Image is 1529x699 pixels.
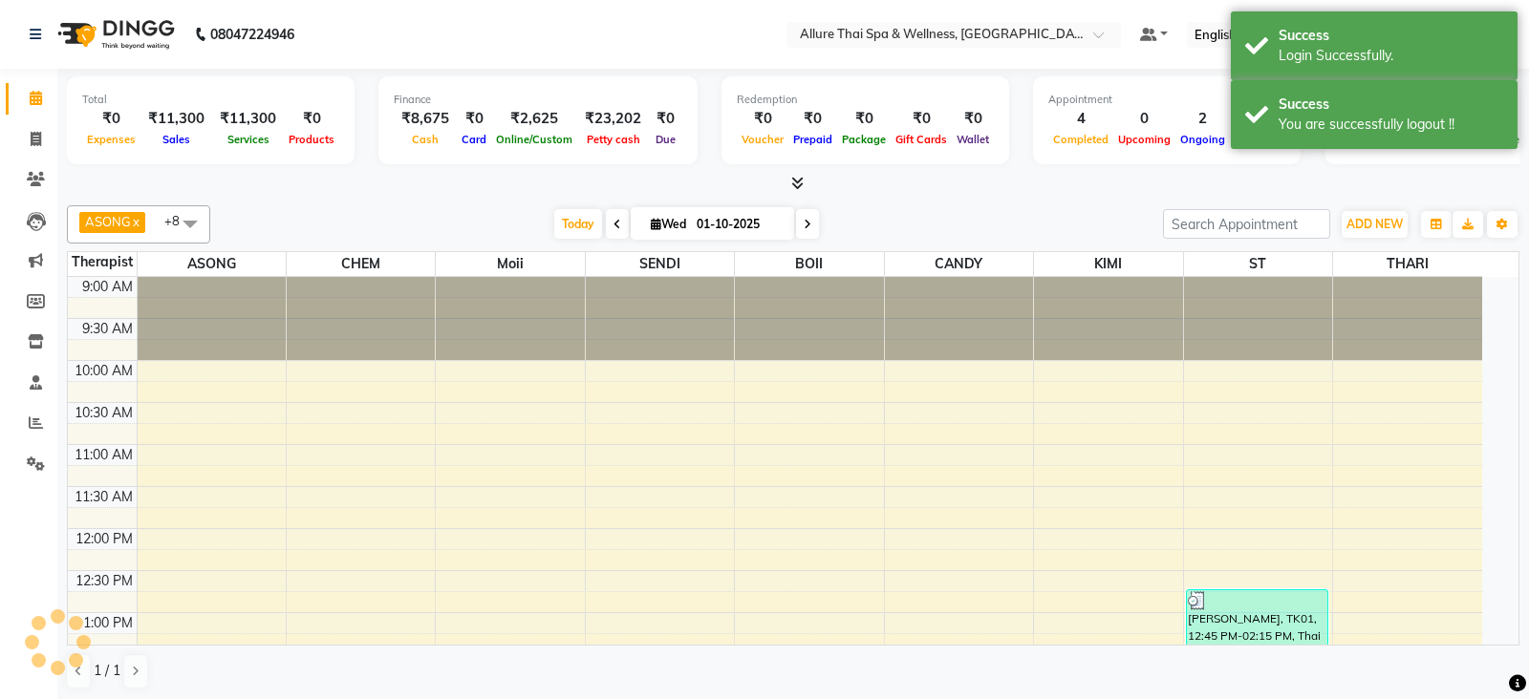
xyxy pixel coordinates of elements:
[78,277,137,297] div: 9:00 AM
[837,133,891,146] span: Package
[1342,211,1408,238] button: ADD NEW
[651,133,680,146] span: Due
[82,92,339,108] div: Total
[649,108,682,130] div: ₹0
[68,252,137,272] div: Therapist
[407,133,443,146] span: Cash
[554,209,602,239] span: Today
[1034,252,1182,276] span: KIMI
[82,133,140,146] span: Expenses
[78,319,137,339] div: 9:30 AM
[94,661,120,681] span: 1 / 1
[491,108,577,130] div: ₹2,625
[788,108,837,130] div: ₹0
[491,133,577,146] span: Online/Custom
[436,252,584,276] span: Moii
[212,108,284,130] div: ₹11,300
[577,108,649,130] div: ₹23,202
[646,217,691,231] span: Wed
[49,8,180,61] img: logo
[1175,133,1230,146] span: Ongoing
[131,214,140,229] a: x
[1175,108,1230,130] div: 2
[71,361,137,381] div: 10:00 AM
[457,108,491,130] div: ₹0
[952,133,994,146] span: Wallet
[284,133,339,146] span: Products
[1346,217,1403,231] span: ADD NEW
[788,133,837,146] span: Prepaid
[71,445,137,465] div: 11:00 AM
[71,403,137,423] div: 10:30 AM
[1163,209,1330,239] input: Search Appointment
[952,108,994,130] div: ₹0
[394,92,682,108] div: Finance
[1279,115,1503,135] div: You are successfully logout !!
[1113,108,1175,130] div: 0
[737,92,994,108] div: Redemption
[737,133,788,146] span: Voucher
[586,252,734,276] span: SENDI
[72,529,137,549] div: 12:00 PM
[79,613,137,633] div: 1:00 PM
[1279,46,1503,66] div: Login Successfully.
[158,133,195,146] span: Sales
[210,8,294,61] b: 08047224946
[1230,108,1285,130] div: 0
[1230,133,1285,146] span: No show
[1279,26,1503,46] div: Success
[1048,92,1285,108] div: Appointment
[164,213,194,228] span: +8
[284,108,339,130] div: ₹0
[691,210,786,239] input: 2025-10-01
[1184,252,1332,276] span: ST
[837,108,891,130] div: ₹0
[1113,133,1175,146] span: Upcoming
[885,252,1033,276] span: CANDY
[1048,108,1113,130] div: 4
[85,214,131,229] span: ASONG
[71,487,137,507] div: 11:30 AM
[72,571,137,591] div: 12:30 PM
[223,133,274,146] span: Services
[582,133,645,146] span: Petty cash
[1279,95,1503,115] div: Success
[891,133,952,146] span: Gift Cards
[1333,252,1482,276] span: THARI
[394,108,457,130] div: ₹8,675
[735,252,883,276] span: BOII
[1048,133,1113,146] span: Completed
[457,133,491,146] span: Card
[737,108,788,130] div: ₹0
[287,252,435,276] span: CHEM
[138,252,286,276] span: ASONG
[82,108,140,130] div: ₹0
[140,108,212,130] div: ₹11,300
[891,108,952,130] div: ₹0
